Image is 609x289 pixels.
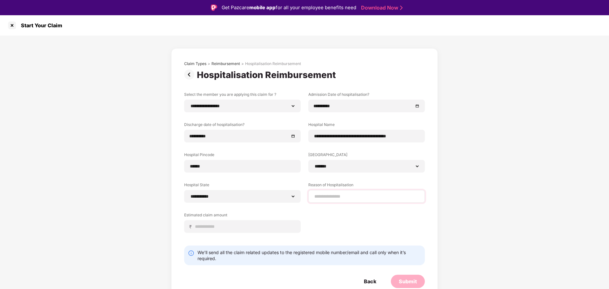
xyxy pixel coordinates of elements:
div: Hospitalisation Reimbursement [197,69,338,80]
label: Estimated claim amount [184,212,301,220]
img: Stroke [400,4,403,11]
div: Get Pazcare for all your employee benefits need [222,4,356,11]
a: Download Now [361,4,401,11]
div: We’ll send all the claim related updates to the registered mobile number/email and call only when... [197,249,421,261]
div: Submit [399,278,417,285]
label: Discharge date of hospitalisation? [184,122,301,130]
div: Claim Types [184,61,206,66]
img: svg+xml;base64,PHN2ZyBpZD0iSW5mby0yMHgyMCIgeG1sbnM9Imh0dHA6Ly93d3cudzMub3JnLzIwMDAvc3ZnIiB3aWR0aD... [188,250,194,256]
label: Hospital Name [308,122,425,130]
label: Select the member you are applying this claim for ? [184,92,301,100]
label: Admission Date of hospitalisation? [308,92,425,100]
div: Back [364,278,376,285]
label: Hospital State [184,182,301,190]
div: > [208,61,210,66]
label: [GEOGRAPHIC_DATA] [308,152,425,160]
div: Reimbursement [211,61,240,66]
strong: mobile app [249,4,276,10]
div: > [241,61,244,66]
div: Start Your Claim [17,22,62,29]
img: Logo [211,4,217,11]
label: Hospital Pincode [184,152,301,160]
img: svg+xml;base64,PHN2ZyBpZD0iUHJldi0zMngzMiIgeG1sbnM9Imh0dHA6Ly93d3cudzMub3JnLzIwMDAvc3ZnIiB3aWR0aD... [184,69,197,80]
span: ₹ [189,224,194,230]
div: Hospitalisation Reimbursement [245,61,301,66]
label: Reason of Hospitalisation [308,182,425,190]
